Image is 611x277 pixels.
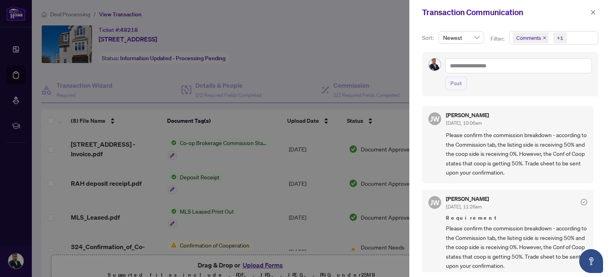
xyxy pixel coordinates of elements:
span: check-circle [581,199,587,205]
button: Open asap [579,249,603,273]
button: Post [445,77,467,90]
div: Transaction Communication [422,6,588,18]
img: Profile Icon [429,59,441,71]
span: JW [430,197,440,208]
div: +1 [557,34,563,42]
h5: [PERSON_NAME] [446,196,489,202]
span: [DATE], 11:26am [446,204,482,210]
p: Filter: [490,34,506,43]
span: Comments [516,34,541,42]
span: [DATE], 10:06am [446,120,482,126]
span: close [543,36,547,40]
span: Comments [513,32,549,43]
span: close [590,10,596,15]
span: Please confirm the commission breakdown - according to the Commission tab, the listing side is re... [446,130,587,177]
span: Please confirm the commission breakdown - according to the Commission tab, the listing side is re... [446,224,587,270]
p: Sort: [422,33,435,42]
h5: [PERSON_NAME] [446,112,489,118]
span: Newest [443,31,479,43]
span: Requirement [446,214,587,222]
span: JW [430,113,440,124]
